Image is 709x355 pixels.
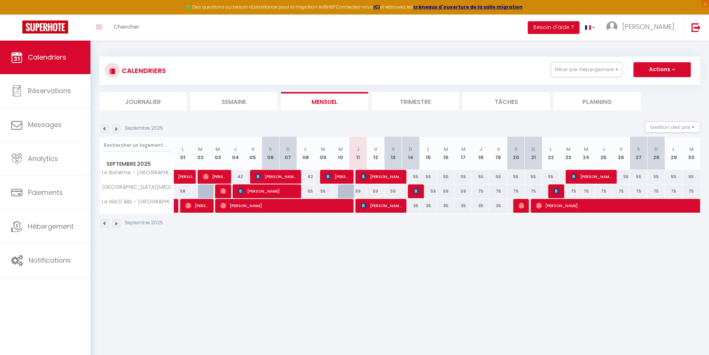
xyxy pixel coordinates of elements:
[637,146,640,153] abbr: S
[361,169,402,184] span: [PERSON_NAME] Llopis
[28,154,58,163] span: Analytics
[174,184,192,198] div: 58
[220,199,349,213] span: [PERSON_NAME]
[104,139,170,152] input: Rechercher un logement...
[100,159,174,169] span: Septembre 2025
[325,169,349,184] span: [PERSON_NAME]
[595,184,612,198] div: 75
[645,121,700,133] button: Gestion des prix
[437,170,454,184] div: 55
[673,146,675,153] abbr: L
[489,137,507,170] th: 19
[192,137,209,170] th: 02
[413,184,419,198] span: [PERSON_NAME]
[472,199,489,213] div: 35
[384,137,402,170] th: 13
[553,184,559,198] span: [PERSON_NAME]
[413,4,523,10] a: créneaux d'ouverture de la salle migration
[238,184,296,198] span: [PERSON_NAME]
[560,137,577,170] th: 23
[489,184,507,198] div: 75
[297,170,314,184] div: 42
[114,23,139,31] span: Chercher
[518,199,524,213] span: [PERSON_NAME]
[314,137,332,170] th: 09
[28,53,66,62] span: Calendriers
[525,184,542,198] div: 75
[125,125,163,132] p: Septembre 2025
[528,21,579,34] button: Besoin d'aide ?
[571,169,612,184] span: [PERSON_NAME]
[577,184,595,198] div: 75
[178,166,195,180] span: [PERSON_NAME]
[227,137,244,170] th: 04
[507,170,525,184] div: 55
[349,184,367,198] div: 59
[373,4,380,10] a: ICI
[29,256,71,265] span: Notifications
[361,199,402,213] span: [PERSON_NAME]
[551,62,622,77] button: Filtrer par hébergement
[595,137,612,170] th: 25
[560,184,577,198] div: 75
[454,170,472,184] div: 55
[409,146,412,153] abbr: D
[437,199,454,213] div: 35
[647,184,665,198] div: 75
[321,146,325,153] abbr: M
[612,137,630,170] th: 26
[182,146,184,153] abbr: L
[374,146,377,153] abbr: V
[606,21,617,32] img: ...
[427,146,429,153] abbr: L
[125,219,163,226] p: Septembre 2025
[314,184,332,198] div: 55
[463,92,550,110] li: Tâches
[601,15,684,41] a: ... [PERSON_NAME]
[402,170,419,184] div: 55
[220,184,226,198] span: [PERSON_NAME]
[612,184,630,198] div: 75
[683,170,700,184] div: 55
[108,15,145,41] a: Chercher
[227,170,244,184] div: 42
[281,92,368,110] li: Mensuel
[461,146,466,153] abbr: M
[234,146,237,153] abbr: J
[692,23,701,32] img: logout
[612,170,630,184] div: 55
[419,184,437,198] div: 59
[22,20,68,34] img: Super Booking
[630,137,647,170] th: 27
[349,137,367,170] th: 11
[262,137,279,170] th: 06
[279,137,297,170] th: 07
[619,146,623,153] abbr: V
[622,22,674,31] span: [PERSON_NAME]
[190,92,277,110] li: Semaine
[120,62,166,79] h3: CALENDRIERS
[444,146,448,153] abbr: M
[357,146,360,153] abbr: J
[101,184,175,190] span: [GEOGRAPHIC_DATA][MEDICAL_DATA]
[525,137,542,170] th: 21
[553,92,641,110] li: Planning
[665,137,683,170] th: 29
[654,146,658,153] abbr: D
[507,184,525,198] div: 75
[28,222,74,231] span: Hébergement
[647,137,665,170] th: 28
[198,146,202,153] abbr: M
[367,137,384,170] th: 12
[566,146,571,153] abbr: M
[419,170,437,184] div: 55
[367,184,384,198] div: 59
[101,199,175,205] span: Le Nid D'Albi - [GEOGRAPHIC_DATA] - [GEOGRAPHIC_DATA]
[630,170,647,184] div: 55
[419,137,437,170] th: 15
[244,137,262,170] th: 05
[550,146,552,153] abbr: L
[665,170,683,184] div: 55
